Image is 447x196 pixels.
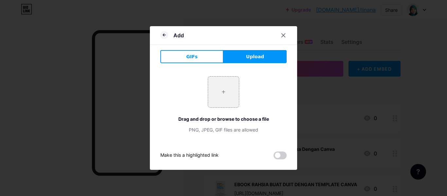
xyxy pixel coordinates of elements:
div: PNG, JPEG, GIF files are allowed [160,126,287,133]
button: GIFs [160,50,223,63]
div: Add [173,31,184,39]
span: GIFs [186,53,198,60]
button: Upload [223,50,287,63]
div: Make this a highlighted link [160,151,219,159]
span: Upload [246,53,264,60]
div: Drag and drop or browse to choose a file [160,116,287,122]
